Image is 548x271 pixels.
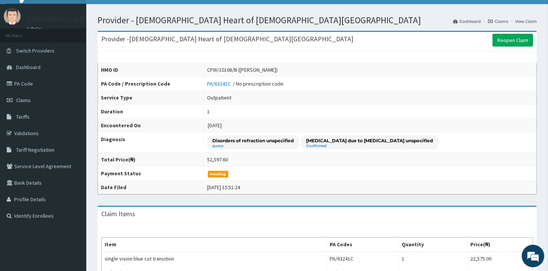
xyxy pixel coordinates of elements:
img: User Image [4,8,21,25]
th: Payment Status [98,167,204,181]
h1: Provider - [DEMOGRAPHIC_DATA] Heart of [DEMOGRAPHIC_DATA][GEOGRAPHIC_DATA] [98,15,537,25]
span: Claims [16,97,31,104]
a: Claims [488,18,508,24]
a: Online [26,26,44,32]
span: Dashboard [16,64,41,71]
a: Reopen Claim [492,34,533,47]
th: Price(₦) [467,238,533,252]
a: Dashboard [453,18,481,24]
p: [MEDICAL_DATA] due to [MEDICAL_DATA] unspecified [306,137,433,144]
span: Pending [208,171,228,178]
div: CPW/10168/B ([PERSON_NAME]) [207,66,278,74]
small: query [212,144,294,148]
h3: Provider - [DEMOGRAPHIC_DATA] Heart of [DEMOGRAPHIC_DATA][GEOGRAPHIC_DATA] [101,36,353,42]
p: [DEMOGRAPHIC_DATA] Heart of [DEMOGRAPHIC_DATA][GEOGRAPHIC_DATA] [26,16,249,23]
td: single vision blue cut transition [102,251,327,266]
th: Date Filed [98,181,204,194]
span: Tariffs [16,113,30,120]
small: Confirmed [306,144,433,148]
td: 22,575.00 [467,251,533,266]
span: Tariff Negotiation [16,146,54,153]
th: Duration [98,105,204,119]
th: Encountered On [98,119,204,132]
h3: Claim Items [101,211,135,217]
th: Total Price(₦) [98,153,204,167]
div: [DATE] 15:51:24 [207,184,240,191]
p: Disorders of refraction unspecified [212,137,294,144]
div: Outpatient [207,94,231,101]
th: Quantity [399,238,467,252]
th: Diagnosis [98,132,204,153]
th: Item [102,238,327,252]
td: 1 [399,251,467,266]
div: / No prescription code [207,80,284,87]
th: HMO ID [98,63,204,77]
th: PA Codes [327,238,399,252]
th: Service Type [98,91,204,105]
div: 52,597.60 [207,156,228,163]
th: PA Code / Prescription Code [98,77,204,91]
span: Switch Providers [16,47,54,54]
a: PA/63241C [207,80,233,87]
span: [DATE] [208,122,222,129]
a: View Claim [515,18,537,24]
td: PA/63241C [327,251,399,266]
div: 1 [207,108,210,115]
